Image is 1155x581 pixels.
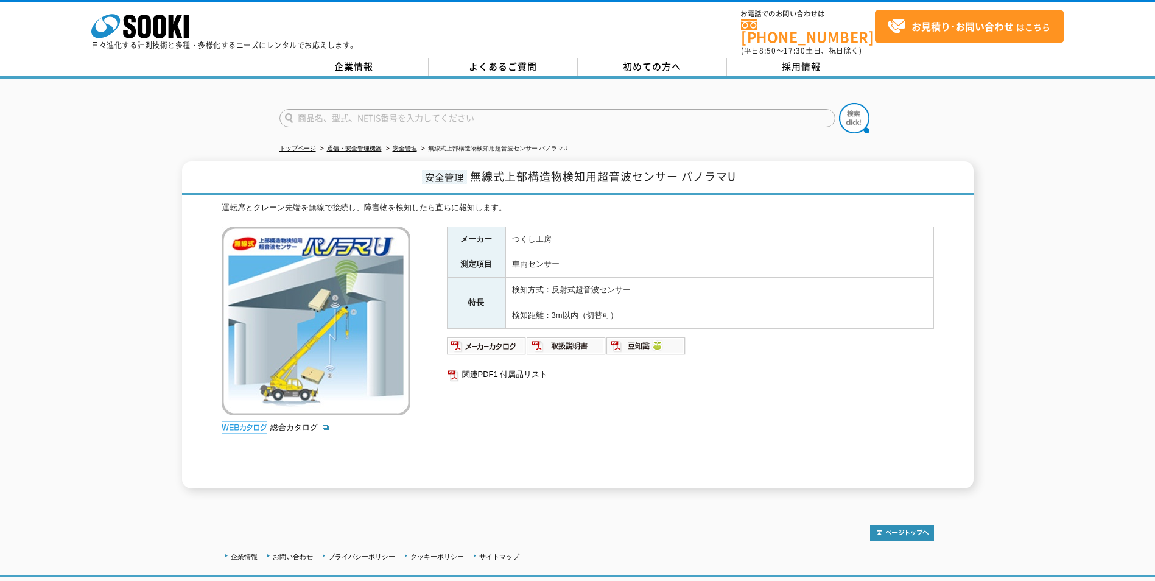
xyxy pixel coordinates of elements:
a: お見積り･お問い合わせはこちら [875,10,1064,43]
span: はこちら [887,18,1050,36]
a: クッキーポリシー [410,553,464,560]
li: 無線式上部構造物検知用超音波センサー パノラマU [419,143,568,155]
span: お電話でのお問い合わせは [741,10,875,18]
span: 8:50 [759,45,776,56]
img: トップページへ [870,525,934,541]
span: 安全管理 [422,170,467,184]
img: btn_search.png [839,103,869,133]
span: 初めての方へ [623,60,681,73]
a: 企業情報 [231,553,258,560]
a: 採用情報 [727,58,876,76]
a: トップページ [279,145,316,152]
img: 豆知識 [606,336,686,356]
a: サイトマップ [479,553,519,560]
img: webカタログ [222,421,267,434]
th: メーカー [447,227,505,252]
p: 日々進化する計測技術と多種・多様化するニーズにレンタルでお応えします。 [91,41,358,49]
strong: お見積り･お問い合わせ [911,19,1014,33]
div: 運転席とクレーン先端を無線で接続し、障害物を検知したら直ちに報知します。 [222,202,934,214]
img: 無線式上部構造物検知用超音波センサー パノラマU [222,227,410,415]
span: (平日 ～ 土日、祝日除く) [741,45,862,56]
td: 検知方式：反射式超音波センサー 検知距離：3m以内（切替可） [505,278,933,328]
a: よくあるご質問 [429,58,578,76]
a: 取扱説明書 [527,344,606,353]
td: 車両センサー [505,252,933,278]
a: お問い合わせ [273,553,313,560]
a: [PHONE_NUMBER] [741,19,875,44]
a: 企業情報 [279,58,429,76]
a: 豆知識 [606,344,686,353]
input: 商品名、型式、NETIS番号を入力してください [279,109,835,127]
a: メーカーカタログ [447,344,527,353]
th: 特長 [447,278,505,328]
span: 17:30 [784,45,806,56]
a: 総合カタログ [270,423,330,432]
a: プライバシーポリシー [328,553,395,560]
a: 関連PDF1 付属品リスト [447,367,934,382]
img: メーカーカタログ [447,336,527,356]
td: つくし工房 [505,227,933,252]
a: 安全管理 [393,145,417,152]
img: 取扱説明書 [527,336,606,356]
th: 測定項目 [447,252,505,278]
span: 無線式上部構造物検知用超音波センサー パノラマU [470,168,736,185]
a: 初めての方へ [578,58,727,76]
a: 通信・安全管理機器 [327,145,382,152]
